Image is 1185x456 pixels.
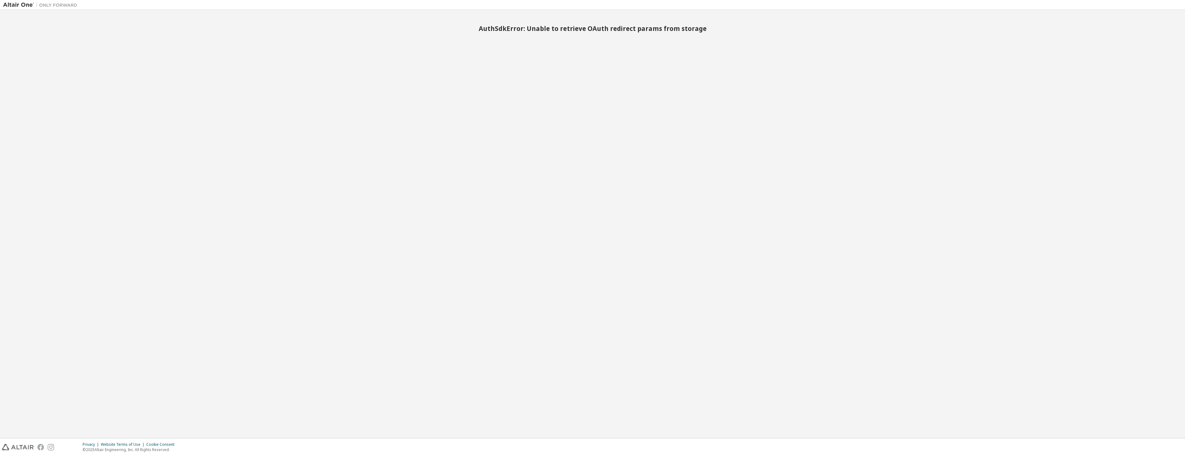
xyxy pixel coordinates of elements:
img: Altair One [3,2,80,8]
img: facebook.svg [37,444,44,450]
div: Website Terms of Use [101,442,146,447]
img: instagram.svg [48,444,54,450]
img: altair_logo.svg [2,444,34,450]
p: © 2025 Altair Engineering, Inc. All Rights Reserved. [83,447,178,452]
div: Privacy [83,442,101,447]
div: Cookie Consent [146,442,178,447]
h2: AuthSdkError: Unable to retrieve OAuth redirect params from storage [3,24,1182,32]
